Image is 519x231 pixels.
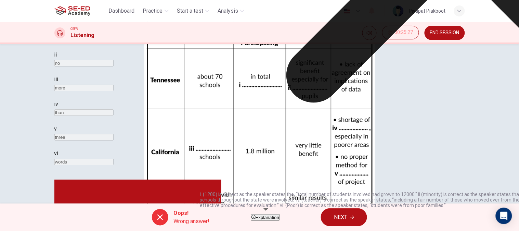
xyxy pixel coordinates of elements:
span: Practice [143,7,163,15]
span: CEFR [71,26,78,31]
span: Oops! [174,209,210,217]
span: Wrong answer! [174,217,210,226]
span: Start a test [177,7,203,15]
h1: Listening [71,31,95,39]
span: Dashboard [108,7,134,15]
span: NEXT [334,212,347,222]
img: SE-ED Academy logo [54,4,90,18]
span: Explanation [256,215,280,220]
span: Effects of Reducing Class Sizes [96,203,180,211]
div: Open Intercom Messenger [496,208,512,224]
